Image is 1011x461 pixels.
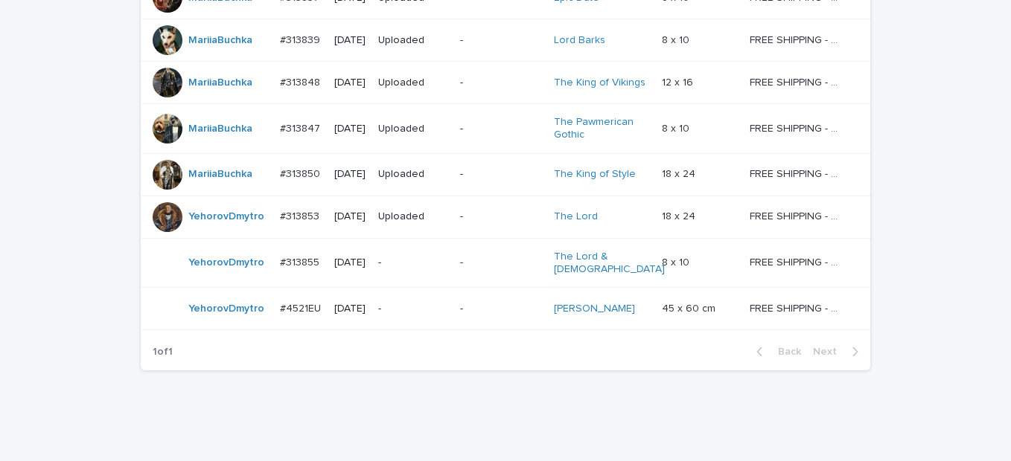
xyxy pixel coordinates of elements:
p: - [460,257,543,269]
tr: YehorovDmytro #313853#313853 [DATE]Uploaded-The Lord 18 x 2418 x 24 FREE SHIPPING - preview in 1-... [141,196,870,238]
a: YehorovDmytro [188,303,264,315]
p: 8 x 10 [662,254,692,269]
p: FREE SHIPPING - preview in 1-2 business days, after your approval delivery will take 5-10 b.d. [750,207,846,223]
p: 18 x 24 [662,207,698,223]
a: MariiaBuchka [188,34,252,47]
p: 12 x 16 [662,74,696,89]
p: - [460,168,543,181]
p: Uploaded [378,77,447,89]
tr: MariiaBuchka #313850#313850 [DATE]Uploaded-The King of Style 18 x 2418 x 24 FREE SHIPPING - previ... [141,153,870,196]
p: FREE SHIPPING - preview in 1-2 business days, after your approval delivery will take 5-10 busines... [750,300,846,315]
tr: YehorovDmytro #313855#313855 [DATE]--The Lord & [DEMOGRAPHIC_DATA] 8 x 108 x 10 FREE SHIPPING - p... [141,238,870,288]
a: The Lord & [DEMOGRAPHIC_DATA] [554,251,665,276]
p: Uploaded [378,210,447,223]
p: #313850 [280,165,323,181]
tr: MariiaBuchka #313847#313847 [DATE]Uploaded-The Pawmerican Gothic 8 x 108 x 10 FREE SHIPPING - pre... [141,104,870,154]
a: YehorovDmytro [188,257,264,269]
p: Uploaded [378,34,447,47]
a: The King of Style [554,168,636,181]
p: Uploaded [378,123,447,135]
p: #313848 [280,74,323,89]
span: Next [813,346,846,357]
p: FREE SHIPPING - preview in 1-2 business days, after your approval delivery will take 5-10 b.d. [750,31,846,47]
a: MariiaBuchka [188,168,252,181]
a: The Pawmerican Gothic [554,116,647,141]
p: 8 x 10 [662,120,692,135]
p: #313855 [280,254,322,269]
p: Uploaded [378,168,447,181]
a: [PERSON_NAME] [554,303,635,315]
a: MariiaBuchka [188,77,252,89]
p: 8 x 10 [662,31,692,47]
p: - [460,77,543,89]
p: - [460,210,543,223]
p: [DATE] [334,303,367,315]
p: FREE SHIPPING - preview in 1-2 business days, after your approval delivery will take 5-10 b.d. [750,165,846,181]
p: #4521EU [280,300,324,315]
a: Lord Barks [554,34,605,47]
p: 1 of 1 [141,334,185,370]
a: MariiaBuchka [188,123,252,135]
p: [DATE] [334,123,367,135]
button: Next [807,345,870,358]
p: - [460,303,543,315]
p: - [378,303,447,315]
p: FREE SHIPPING - preview in 1-2 business days, after your approval delivery will take 5-10 b.d. [750,120,846,135]
p: 18 x 24 [662,165,698,181]
span: Back [769,346,801,357]
tr: MariiaBuchka #313839#313839 [DATE]Uploaded-Lord Barks 8 x 108 x 10 FREE SHIPPING - preview in 1-2... [141,19,870,62]
p: - [460,34,543,47]
p: #313839 [280,31,323,47]
tr: MariiaBuchka #313848#313848 [DATE]Uploaded-The King of Vikings 12 x 1612 x 16 FREE SHIPPING - pre... [141,62,870,104]
p: 45 x 60 cm [662,300,718,315]
p: - [460,123,543,135]
tr: YehorovDmytro #4521EU#4521EU [DATE]--[PERSON_NAME] 45 x 60 cm45 x 60 cm FREE SHIPPING - preview i... [141,288,870,330]
p: [DATE] [334,77,367,89]
p: #313853 [280,207,322,223]
p: FREE SHIPPING - preview in 1-2 business days, after your approval delivery will take 5-10 b.d. [750,254,846,269]
button: Back [744,345,807,358]
p: [DATE] [334,210,367,223]
a: The Lord [554,210,598,223]
a: YehorovDmytro [188,210,264,223]
p: [DATE] [334,34,367,47]
p: - [378,257,447,269]
p: [DATE] [334,168,367,181]
p: FREE SHIPPING - preview in 1-2 business days, after your approval delivery will take 5-10 b.d. [750,74,846,89]
p: #313847 [280,120,323,135]
p: [DATE] [334,257,367,269]
a: The King of Vikings [554,77,645,89]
